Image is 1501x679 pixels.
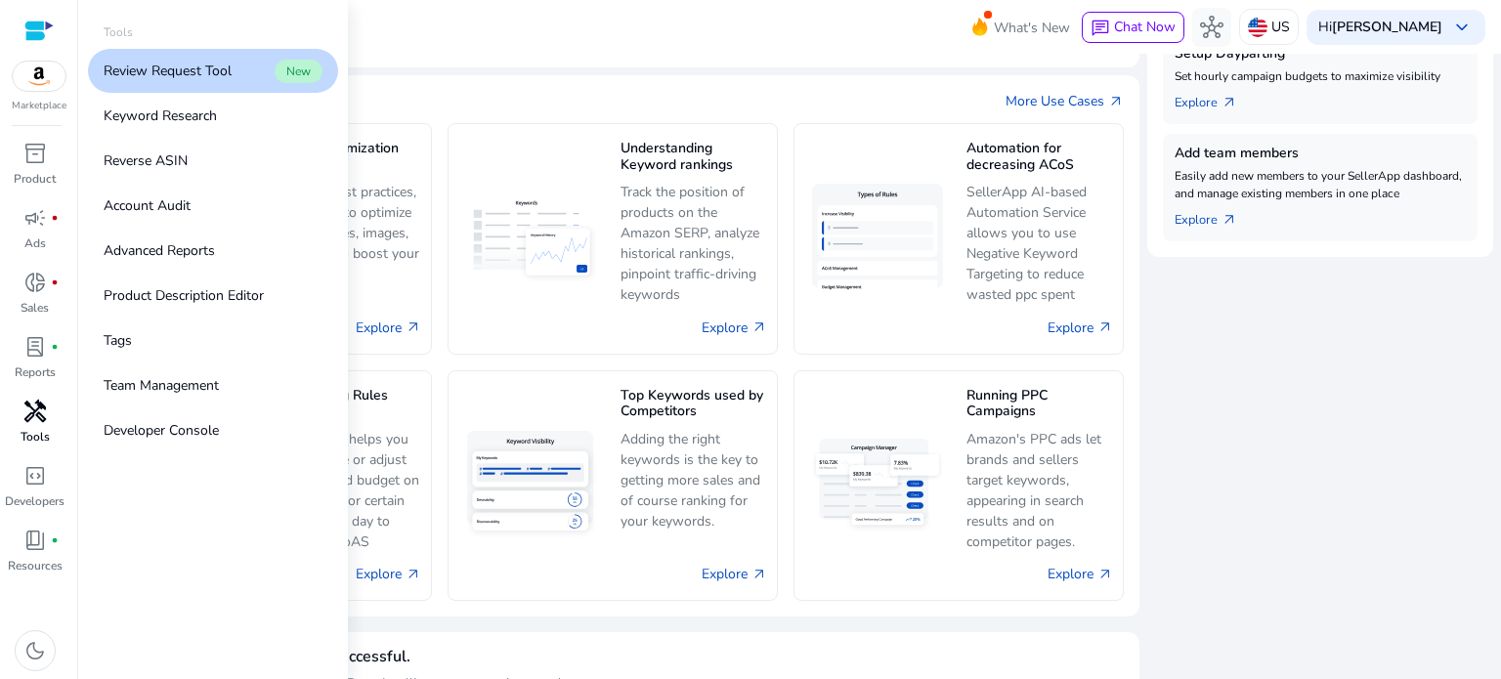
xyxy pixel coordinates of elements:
p: Easily add new members to your SellerApp dashboard, and manage existing members in one place [1175,167,1466,202]
img: Understanding Keyword rankings [458,188,605,290]
span: arrow_outward [751,567,767,582]
h4: We Strive our best to make you Successful. [102,648,613,666]
span: fiber_manual_record [51,214,59,222]
span: arrow_outward [1108,94,1124,109]
img: us.svg [1248,18,1267,37]
p: Product Description Editor [104,285,264,306]
span: Chat Now [1114,18,1176,36]
span: arrow_outward [1097,319,1113,335]
a: Explorearrow_outward [1175,202,1253,230]
img: Automation for decreasing ACoS [804,176,951,302]
p: US [1271,10,1290,44]
span: What's New [994,11,1070,45]
a: Explorearrow_outward [1175,85,1253,112]
p: Resources [8,557,63,574]
p: Tags [104,330,132,351]
span: fiber_manual_record [51,278,59,286]
h5: Day Parting Rules [275,388,421,422]
p: Team Management [104,375,219,396]
a: More Use Casesarrow_outward [1006,91,1124,111]
span: arrow_outward [406,567,421,582]
p: Developers [5,492,64,510]
span: fiber_manual_record [51,343,59,351]
p: Day parting helps you to distribute or adjust your daily ad budget on campaigns for certain times... [275,429,421,552]
p: Hi [1318,21,1442,34]
h5: Listing Optimization [275,141,421,175]
button: chatChat Now [1082,12,1184,43]
img: amazon.svg [13,62,65,91]
span: lab_profile [23,335,47,359]
span: arrow_outward [406,319,421,335]
p: Reverse ASIN [104,150,188,171]
p: Advanced Reports [104,240,215,261]
img: Top Keywords used by Competitors [458,423,605,546]
a: Explore [1048,318,1113,338]
a: Explore [356,318,421,338]
p: Reports [15,363,56,381]
a: Explore [702,318,767,338]
span: book_4 [23,529,47,552]
p: Tools [104,23,133,41]
p: Developer Console [104,420,219,441]
p: Review Request Tool [104,61,232,81]
p: Tools [21,428,50,446]
span: handyman [23,400,47,423]
h5: Add team members [1175,146,1466,162]
button: hub [1192,8,1231,47]
span: arrow_outward [751,319,767,335]
h5: Automation for decreasing ACoS [966,141,1113,175]
h5: Understanding Keyword rankings [621,141,767,175]
p: Account Audit [104,195,191,216]
p: Track the position of products on the Amazon SERP, analyze historical rankings, pinpoint traffic-... [621,182,767,305]
p: Product [14,170,56,188]
span: dark_mode [23,639,47,662]
h5: Running PPC Campaigns [966,388,1113,422]
span: hub [1200,16,1223,39]
p: Marketplace [12,99,66,113]
span: arrow_outward [1097,567,1113,582]
span: inventory_2 [23,142,47,165]
p: Adding the right keywords is the key to getting more sales and of course ranking for your keywords. [621,429,767,531]
p: Amazon's PPC ads let brands and sellers target keywords, appearing in search results and on compe... [966,429,1113,552]
img: Running PPC Campaigns [804,431,951,540]
span: keyboard_arrow_down [1450,16,1474,39]
span: donut_small [23,271,47,294]
p: Discover best practices, Learn how to optimize product titles, images, and more to boost your ran... [275,182,421,284]
p: Ads [24,234,46,252]
span: New [275,60,322,83]
b: [PERSON_NAME] [1332,18,1442,36]
p: Keyword Research [104,106,217,126]
span: chat [1091,19,1110,38]
span: campaign [23,206,47,230]
a: Explore [1048,564,1113,584]
p: SellerApp AI-based Automation Service allows you to use Negative Keyword Targeting to reduce wast... [966,182,1113,305]
h5: Top Keywords used by Competitors [621,388,767,422]
span: fiber_manual_record [51,536,59,544]
span: arrow_outward [1222,95,1237,110]
h5: Setup Dayparting [1175,46,1466,63]
span: arrow_outward [1222,212,1237,228]
p: Set hourly campaign budgets to maximize visibility [1175,67,1466,85]
a: Explore [356,564,421,584]
span: code_blocks [23,464,47,488]
p: Sales [21,299,49,317]
a: Explore [702,564,767,584]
